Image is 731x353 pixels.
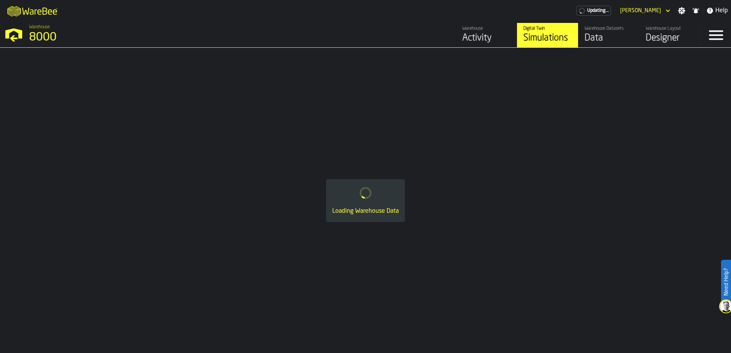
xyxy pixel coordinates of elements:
[523,32,572,44] div: Simulations
[689,7,703,15] label: button-toggle-Notifications
[646,26,694,31] div: Warehouse Layout
[29,24,50,30] span: Warehouse
[576,6,611,16] div: Menu Subscription
[587,8,609,13] span: Updating...
[332,207,399,216] div: Loading Warehouse Data
[585,26,633,31] div: Warehouse Datasets
[617,6,672,15] div: DropdownMenuValue-Max Luoma
[620,8,661,14] div: DropdownMenuValue-Max Luoma
[523,26,572,31] div: Digital Twin
[639,23,700,47] a: link-to-/wh/i/b2e041e4-2753-4086-a82a-958e8abdd2c7/designer
[715,6,728,15] span: Help
[462,32,511,44] div: Activity
[701,23,731,47] label: button-toggle-Menu
[29,31,236,44] div: 8000
[585,32,633,44] div: Data
[456,23,517,47] a: link-to-/wh/i/b2e041e4-2753-4086-a82a-958e8abdd2c7/feed/
[646,32,694,44] div: Designer
[462,26,511,31] div: Warehouse
[675,7,689,15] label: button-toggle-Settings
[703,6,731,15] label: button-toggle-Help
[517,23,578,47] a: link-to-/wh/i/b2e041e4-2753-4086-a82a-958e8abdd2c7/simulations
[576,6,611,16] a: link-to-/wh/i/b2e041e4-2753-4086-a82a-958e8abdd2c7/pricing/
[578,23,639,47] a: link-to-/wh/i/b2e041e4-2753-4086-a82a-958e8abdd2c7/data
